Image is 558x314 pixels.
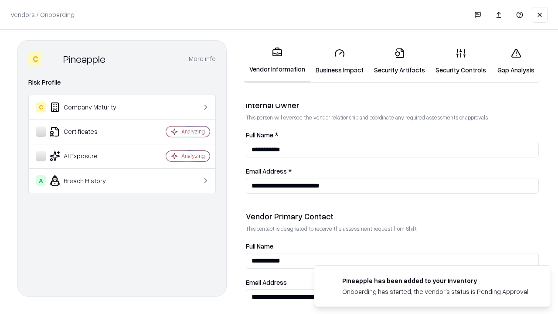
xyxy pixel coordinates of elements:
button: More info [189,51,216,67]
div: AI Exposure [36,151,140,161]
div: Risk Profile [28,77,216,88]
label: Full Name [246,243,539,249]
p: This person will oversee the vendor relationship and coordinate any required assessments or appro... [246,114,539,121]
div: Company Maturity [36,102,140,113]
a: Vendor Information [244,40,310,82]
p: This contact is designated to receive the assessment request from Shift [246,225,539,232]
div: C [36,102,46,113]
p: Vendors / Onboarding [10,10,75,19]
a: Security Artifacts [369,41,430,82]
div: Breach History [36,175,140,186]
label: Email Address * [246,168,539,174]
div: Analyzing [181,128,205,135]
div: Pineapple has been added to your inventory [342,276,530,285]
div: C [28,52,42,66]
a: Gap Analysis [491,41,541,82]
label: Email Address [246,279,539,286]
div: A [36,175,46,186]
a: Security Controls [430,41,491,82]
img: pineappleenergy.com [325,276,335,287]
div: Vendor Primary Contact [246,211,539,222]
div: Internal Owner [246,100,539,110]
div: Analyzing [181,152,205,160]
div: Onboarding has started, the vendor's status is Pending Approval. [342,287,530,296]
a: Business Impact [310,41,369,82]
label: Full Name * [246,132,539,138]
div: Certificates [36,126,140,137]
div: Pineapple [63,52,105,66]
img: Pineapple [46,52,60,66]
